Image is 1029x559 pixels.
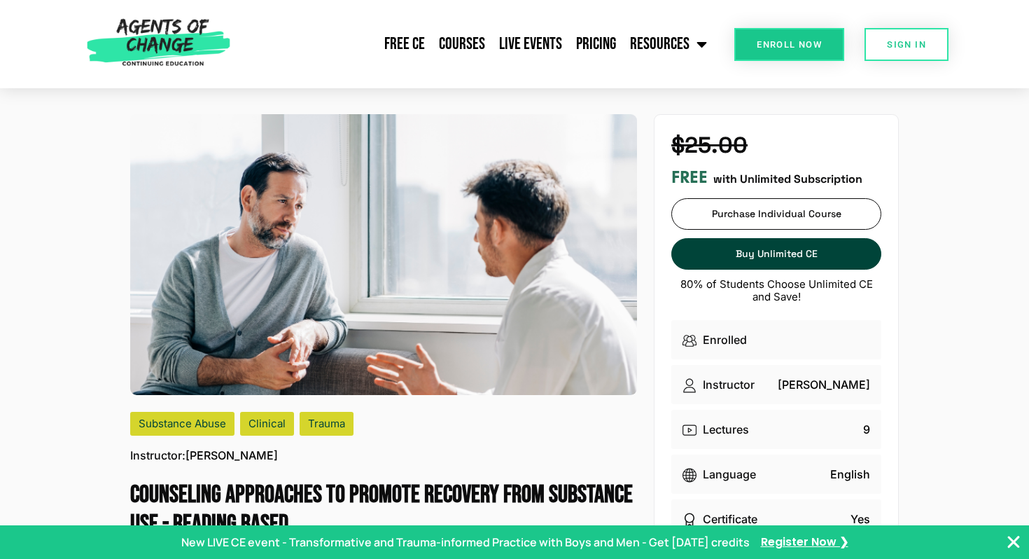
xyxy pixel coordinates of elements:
div: Trauma [300,412,353,436]
span: Buy Unlimited CE [736,248,818,260]
p: New LIVE CE event - Transformative and Trauma-informed Practice with Boys and Men - Get [DATE] cr... [181,534,750,551]
p: 9 [863,421,870,438]
a: Enroll Now [734,28,844,61]
h4: $25.00 [671,132,881,158]
h1: Counseling Approaches To Promote Recovery From Substance Use (5 General CE Credit) - Reading Based [130,481,637,539]
h3: FREE [671,167,708,188]
p: 80% of Students Choose Unlimited CE and Save! [671,278,881,303]
span: Instructor: [130,447,185,464]
a: SIGN IN [864,28,948,61]
p: Lectures [703,421,749,438]
p: [PERSON_NAME] [778,376,870,393]
p: Instructor [703,376,755,393]
a: Purchase Individual Course [671,198,881,230]
a: Live Events [492,27,569,62]
div: Substance Abuse [130,412,234,436]
span: Purchase Individual Course [712,208,841,220]
p: English [830,466,870,483]
span: Enroll Now [757,40,822,49]
a: Free CE [377,27,432,62]
a: Courses [432,27,492,62]
a: Pricing [569,27,623,62]
div: with Unlimited Subscription [671,167,881,188]
p: Yes [850,511,870,527]
a: Register Now ❯ [761,534,848,550]
p: [PERSON_NAME] [130,447,278,464]
div: Clinical [240,412,294,436]
a: Buy Unlimited CE [671,238,881,270]
p: Enrolled [703,331,747,348]
nav: Menu [237,27,714,62]
img: Counseling Approaches To Promote Recovery From Substance Use (5 General CE Credit) - Reading Based [130,114,637,394]
p: Language [703,466,756,483]
p: Certificate [703,511,757,527]
a: Resources [623,27,714,62]
button: Close Banner [1005,534,1022,551]
span: SIGN IN [887,40,926,49]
